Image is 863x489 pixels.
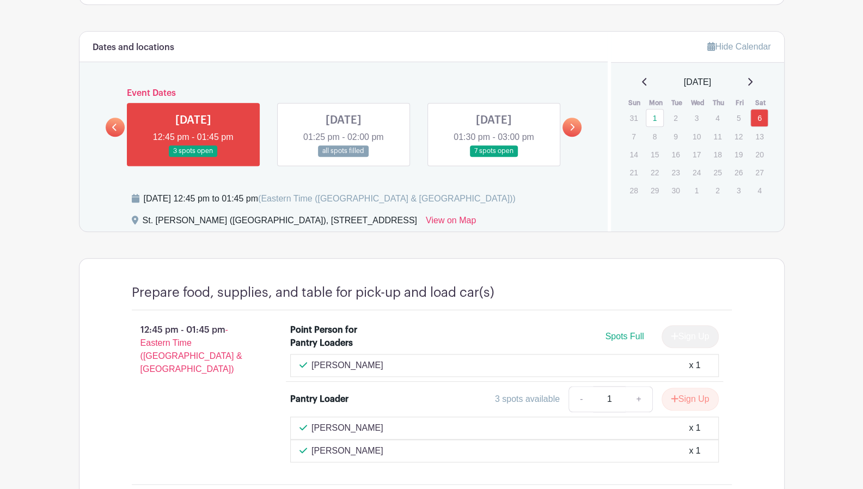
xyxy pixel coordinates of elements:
[666,109,684,126] p: 2
[729,97,750,108] th: Fri
[666,128,684,145] p: 9
[568,386,593,412] a: -
[688,146,706,163] p: 17
[426,214,476,231] a: View on Map
[689,359,700,372] div: x 1
[688,182,706,199] p: 1
[646,109,664,127] a: 1
[495,393,560,406] div: 3 spots available
[290,323,384,350] div: Point Person for Pantry Loaders
[290,393,348,406] div: Pantry Loader
[666,97,687,108] th: Tue
[707,42,770,51] a: Hide Calendar
[688,128,706,145] p: 10
[258,194,516,203] span: (Eastern Time ([GEOGRAPHIC_DATA] & [GEOGRAPHIC_DATA]))
[311,359,383,372] p: [PERSON_NAME]
[750,109,768,127] a: 6
[605,332,644,341] span: Spots Full
[708,182,726,199] p: 2
[687,97,708,108] th: Wed
[625,164,642,181] p: 21
[666,182,684,199] p: 30
[750,146,768,163] p: 20
[688,109,706,126] p: 3
[624,97,645,108] th: Sun
[144,192,516,205] div: [DATE] 12:45 pm to 01:45 pm
[666,146,684,163] p: 16
[750,128,768,145] p: 13
[625,128,642,145] p: 7
[750,97,771,108] th: Sat
[311,421,383,435] p: [PERSON_NAME]
[730,109,748,126] p: 5
[684,76,711,89] span: [DATE]
[646,146,664,163] p: 15
[708,109,726,126] p: 4
[730,146,748,163] p: 19
[662,388,719,411] button: Sign Up
[625,146,642,163] p: 14
[666,164,684,181] p: 23
[646,128,664,145] p: 8
[689,421,700,435] div: x 1
[730,128,748,145] p: 12
[730,164,748,181] p: 26
[114,319,273,380] p: 12:45 pm - 01:45 pm
[625,182,642,199] p: 28
[125,88,563,99] h6: Event Dates
[646,164,664,181] p: 22
[730,182,748,199] p: 3
[708,128,726,145] p: 11
[625,386,652,412] a: +
[750,182,768,199] p: 4
[708,164,726,181] p: 25
[646,182,664,199] p: 29
[688,164,706,181] p: 24
[645,97,666,108] th: Mon
[708,146,726,163] p: 18
[689,444,700,457] div: x 1
[143,214,417,231] div: St. [PERSON_NAME] ([GEOGRAPHIC_DATA]), [STREET_ADDRESS]
[132,285,494,301] h4: Prepare food, supplies, and table for pick-up and load car(s)
[93,42,174,53] h6: Dates and locations
[311,444,383,457] p: [PERSON_NAME]
[750,164,768,181] p: 27
[708,97,729,108] th: Thu
[625,109,642,126] p: 31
